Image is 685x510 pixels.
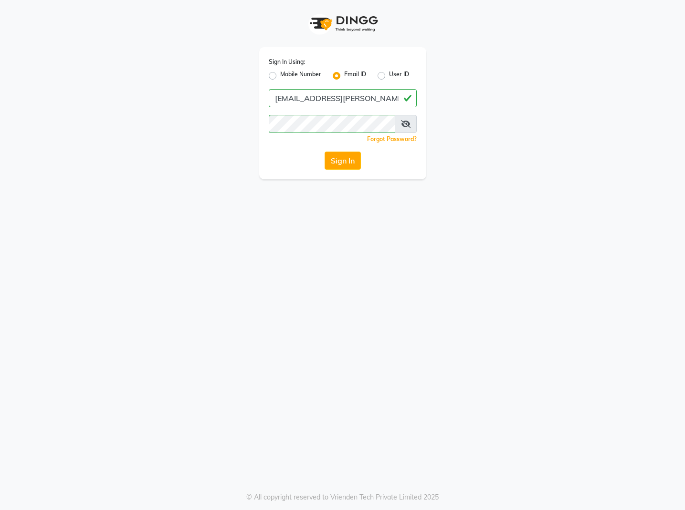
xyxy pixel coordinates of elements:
[305,10,381,38] img: logo1.svg
[389,70,409,82] label: User ID
[367,135,417,143] a: Forgot Password?
[344,70,366,82] label: Email ID
[280,70,321,82] label: Mobile Number
[269,115,395,133] input: Username
[269,89,417,107] input: Username
[325,152,361,170] button: Sign In
[269,58,305,66] label: Sign In Using:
